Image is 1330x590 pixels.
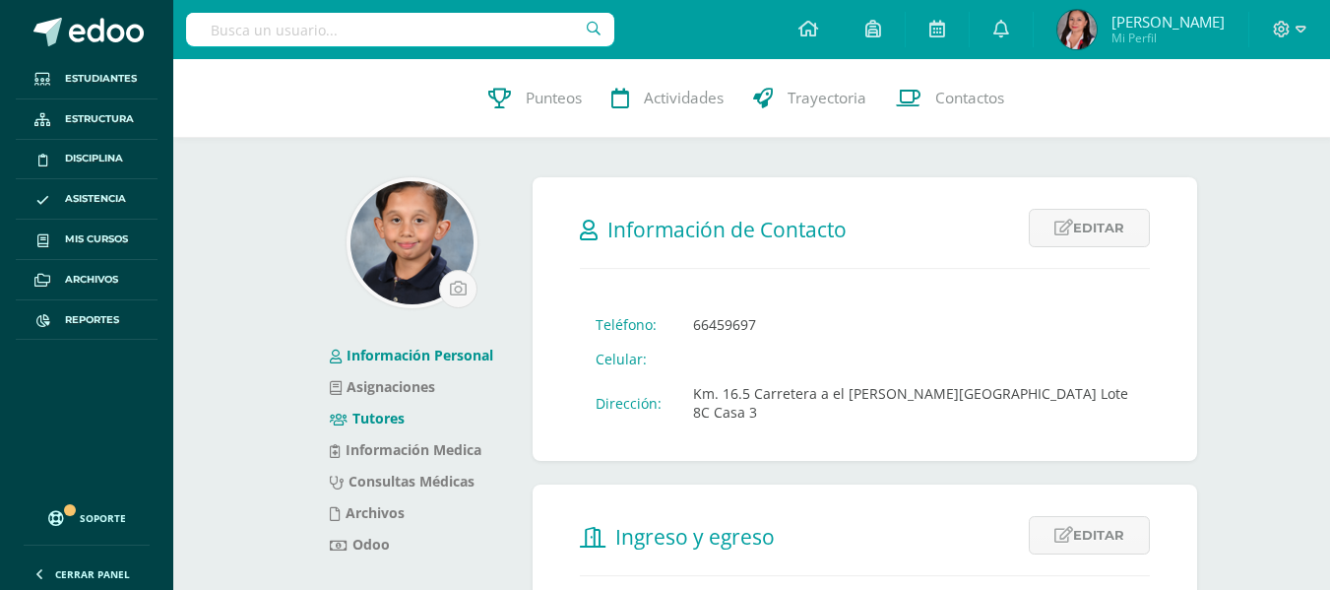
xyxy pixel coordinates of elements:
a: Información Medica [330,440,481,459]
a: Asistencia [16,179,158,220]
span: Asistencia [65,191,126,207]
a: Trayectoria [738,59,881,138]
a: Mis cursos [16,220,158,260]
td: Celular: [580,342,677,376]
span: Información de Contacto [607,216,847,243]
a: Reportes [16,300,158,341]
td: Teléfono: [580,307,677,342]
a: Consultas Médicas [330,472,475,491]
span: Ingreso y egreso [615,523,775,551]
span: Actividades [644,88,724,108]
span: Estudiantes [65,71,137,87]
span: Trayectoria [788,88,866,108]
span: Cerrar panel [55,567,130,581]
input: Busca un usuario... [186,13,614,46]
a: Estudiantes [16,59,158,99]
a: Editar [1029,516,1150,555]
span: Soporte [80,511,126,525]
a: Asignaciones [330,377,435,396]
span: Punteos [526,88,582,108]
span: Contactos [935,88,1004,108]
a: Contactos [881,59,1019,138]
img: f3a2fedd258dcb9c228b7cb84d952399.png [350,181,474,304]
a: Tutores [330,409,405,427]
span: Estructura [65,111,134,127]
a: Disciplina [16,140,158,180]
a: Odoo [330,535,390,554]
a: Archivos [330,503,405,522]
img: 316256233fc5d05bd520c6ab6e96bb4a.png [1057,10,1097,49]
a: Actividades [597,59,738,138]
a: Información Personal [330,346,493,364]
a: Punteos [474,59,597,138]
td: Km. 16.5 Carretera a el [PERSON_NAME][GEOGRAPHIC_DATA] Lote 8C Casa 3 [677,376,1150,429]
a: Archivos [16,260,158,300]
span: Archivos [65,272,118,288]
a: Soporte [24,492,150,540]
a: Editar [1029,209,1150,247]
span: Reportes [65,312,119,328]
span: Mi Perfil [1111,30,1225,46]
td: 66459697 [677,307,1150,342]
a: Estructura [16,99,158,140]
span: Disciplina [65,151,123,166]
span: Mis cursos [65,231,128,247]
td: Dirección: [580,376,677,429]
span: [PERSON_NAME] [1111,12,1225,32]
